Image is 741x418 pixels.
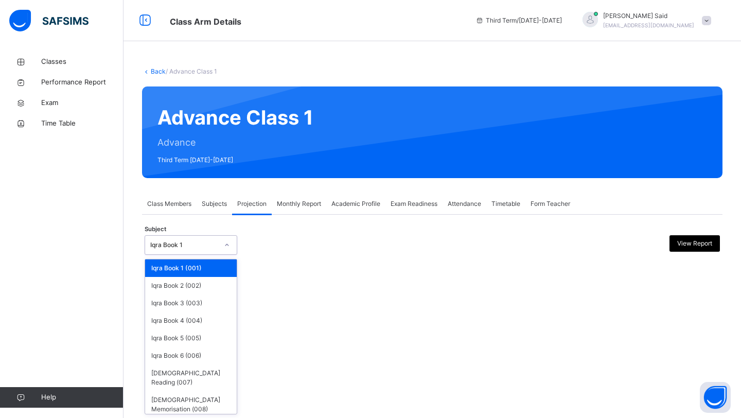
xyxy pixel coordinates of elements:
span: Time Table [41,118,123,129]
span: Monthly Report [277,199,321,208]
div: Iqra Book 2 (002) [145,277,237,294]
span: Form Teacher [531,199,570,208]
div: Iqra Book 5 (005) [145,329,237,347]
div: Iqra Book 4 (004) [145,312,237,329]
span: View Report [677,239,712,248]
span: session/term information [475,16,562,25]
span: Class Members [147,199,191,208]
div: Iqra Book 6 (006) [145,347,237,364]
span: Classes [41,57,123,67]
a: Back [151,67,166,75]
span: [PERSON_NAME] Said [603,11,694,21]
span: Subject [145,225,166,234]
span: / Advance Class 1 [166,67,217,75]
img: safsims [9,10,89,31]
span: Academic Profile [331,199,380,208]
span: Class Arm Details [170,16,241,27]
span: Projection [237,199,267,208]
span: Performance Report [41,77,123,88]
div: Iqra Book 1 (001) [145,259,237,277]
div: [DEMOGRAPHIC_DATA] Memorisation (008) [145,391,237,418]
span: Attendance [448,199,481,208]
span: Exam Readiness [391,199,437,208]
div: Iqra Book 3 (003) [145,294,237,312]
span: Exam [41,98,123,108]
button: Open asap [700,382,731,413]
span: Help [41,392,123,403]
span: Timetable [491,199,520,208]
span: Subjects [202,199,227,208]
div: Hafiz MahadSaid [572,11,716,30]
div: [DEMOGRAPHIC_DATA] Reading (007) [145,364,237,391]
span: [EMAIL_ADDRESS][DOMAIN_NAME] [603,22,694,28]
div: Iqra Book 1 [150,240,218,250]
